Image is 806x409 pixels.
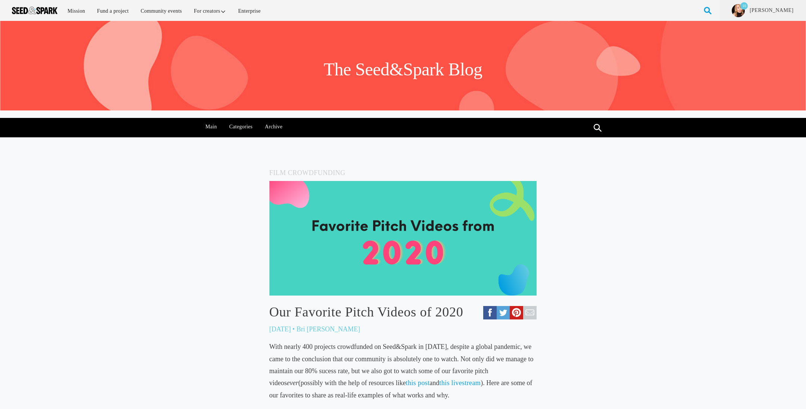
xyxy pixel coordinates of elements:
a: Main [201,118,221,136]
a: For creators [189,3,232,19]
a: Community events [135,3,187,19]
p: 16 [740,2,748,10]
a: Archive [261,118,286,136]
a: this post [406,379,430,387]
a: Our Favorite Pitch Videos of 2020 [269,304,537,320]
em: ever [287,379,299,387]
a: Enterprise [233,3,266,19]
h1: The Seed&Spark Blog [324,58,482,81]
p: [DATE] [269,323,291,335]
h5: Film Crowdfunding [269,167,537,178]
a: Fund a project [92,3,134,19]
img: S%26S%20BLOG%20POST%20%281%29.png [269,181,537,296]
a: Categories [225,118,257,136]
img: Seed amp; Spark [12,7,57,14]
p: • Bri [PERSON_NAME] [293,323,360,335]
a: [PERSON_NAME] [749,7,794,14]
a: Mission [62,3,90,19]
img: 9bca477974fd9e9f.jpg [732,4,745,17]
p: With nearly 400 projects crowdfunded on Seed&Spark in [DATE], despite a global pandemic, we came ... [269,341,537,401]
a: this livestream [439,379,481,387]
